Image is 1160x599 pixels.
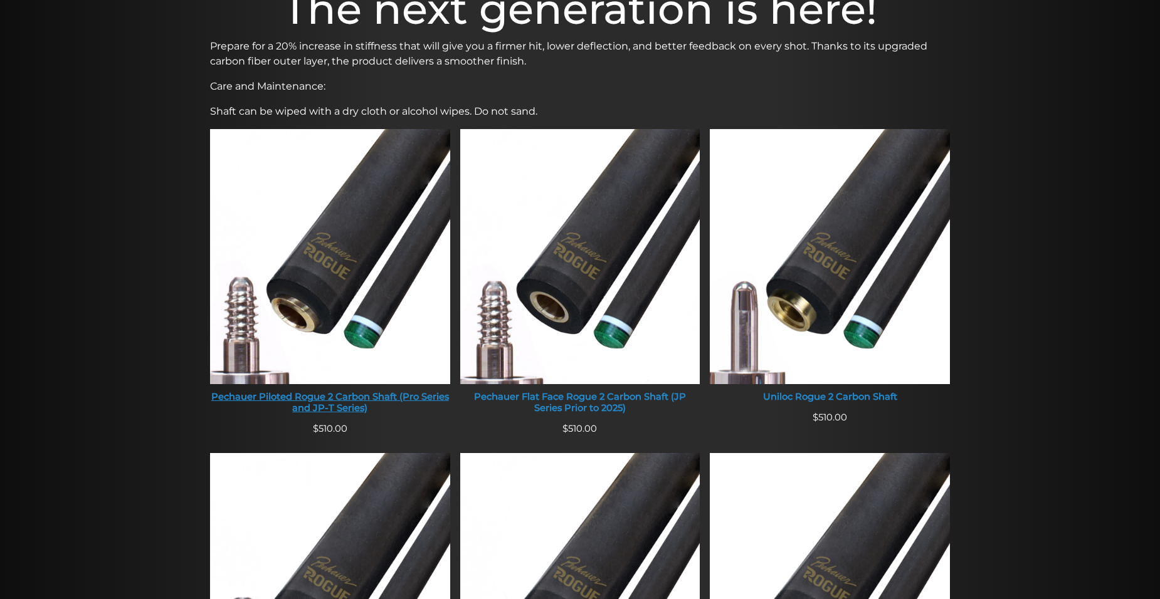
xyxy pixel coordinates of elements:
span: $ [313,423,319,434]
a: Pechauer Flat Face Rogue 2 Carbon Shaft (JP Series Prior to 2025) Pechauer Flat Face Rogue 2 Carb... [460,129,700,422]
span: 510.00 [313,423,347,434]
p: Prepare for a 20% increase in stiffness that will give you a firmer hit, lower deflection, and be... [210,39,950,69]
span: $ [813,412,818,423]
div: Uniloc Rogue 2 Carbon Shaft [710,392,950,403]
a: Pechauer Piloted Rogue 2 Carbon Shaft (Pro Series and JP-T Series) Pechauer Piloted Rogue 2 Carbo... [210,129,450,422]
img: Pechauer Piloted Rogue 2 Carbon Shaft (Pro Series and JP-T Series) [210,129,450,384]
div: Pechauer Piloted Rogue 2 Carbon Shaft (Pro Series and JP-T Series) [210,392,450,414]
span: 510.00 [562,423,597,434]
span: $ [562,423,568,434]
p: Shaft can be wiped with a dry cloth or alcohol wipes. Do not sand. [210,104,950,119]
span: 510.00 [813,412,847,423]
img: Uniloc Rogue 2 Carbon Shaft [710,129,950,384]
a: Uniloc Rogue 2 Carbon Shaft Uniloc Rogue 2 Carbon Shaft [710,129,950,410]
p: Care and Maintenance: [210,79,950,94]
div: Pechauer Flat Face Rogue 2 Carbon Shaft (JP Series Prior to 2025) [460,392,700,414]
img: Pechauer Flat Face Rogue 2 Carbon Shaft (JP Series Prior to 2025) [460,129,700,384]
